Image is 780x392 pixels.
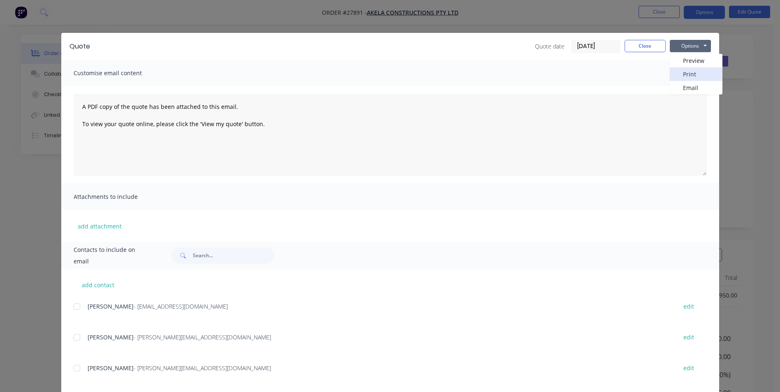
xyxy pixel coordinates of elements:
input: Search... [193,247,274,264]
span: [PERSON_NAME] [88,364,134,372]
span: [PERSON_NAME] [88,302,134,310]
span: Contacts to include on email [74,244,151,267]
span: Quote date [535,42,565,51]
span: Customise email content [74,67,164,79]
button: Close [625,40,666,52]
button: Email [670,81,722,95]
span: - [PERSON_NAME][EMAIL_ADDRESS][DOMAIN_NAME] [134,333,271,341]
button: add contact [74,279,123,291]
button: Options [670,40,711,52]
span: [PERSON_NAME] [88,333,134,341]
textarea: A PDF copy of the quote has been attached to this email. To view your quote online, please click ... [74,94,707,176]
button: edit [678,301,699,312]
span: - [PERSON_NAME][EMAIL_ADDRESS][DOMAIN_NAME] [134,364,271,372]
button: add attachment [74,220,126,232]
span: - [EMAIL_ADDRESS][DOMAIN_NAME] [134,302,228,310]
button: edit [678,362,699,374]
div: Quote [69,42,90,51]
button: edit [678,332,699,343]
span: Attachments to include [74,191,164,203]
button: Preview [670,54,722,67]
button: Print [670,67,722,81]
